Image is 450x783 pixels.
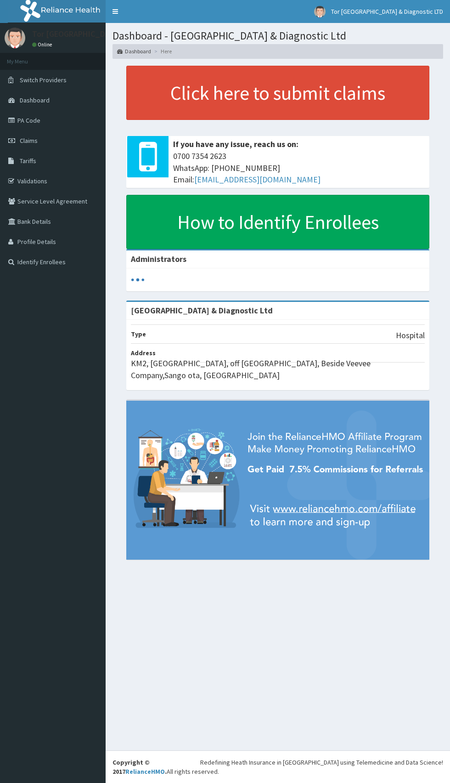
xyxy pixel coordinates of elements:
[131,330,146,338] b: Type
[173,139,298,149] b: If you have any issue, reach us on:
[131,305,273,316] strong: [GEOGRAPHIC_DATA] & Diagnostic Ltd
[20,96,50,104] span: Dashboard
[173,150,425,186] span: 0700 7354 2623 WhatsApp: [PHONE_NUMBER] Email:
[20,157,36,165] span: Tariffs
[131,254,186,264] b: Administrators
[396,329,425,341] p: Hospital
[126,66,429,120] a: Click here to submit claims
[20,76,67,84] span: Switch Providers
[112,758,167,776] strong: Copyright © 2017 .
[126,195,429,249] a: How to Identify Enrollees
[117,47,151,55] a: Dashboard
[32,30,184,38] p: Tor [GEOGRAPHIC_DATA] & Diagnostic LTD
[125,767,165,776] a: RelianceHMO
[131,349,156,357] b: Address
[5,28,25,48] img: User Image
[32,41,54,48] a: Online
[20,136,38,145] span: Claims
[106,750,450,783] footer: All rights reserved.
[131,273,145,287] svg: audio-loading
[200,758,443,767] div: Redefining Heath Insurance in [GEOGRAPHIC_DATA] using Telemedicine and Data Science!
[126,401,429,559] img: provider-team-banner.png
[314,6,326,17] img: User Image
[131,357,425,381] p: KM2, [GEOGRAPHIC_DATA], off [GEOGRAPHIC_DATA], Beside Veevee Company,Sango ota, [GEOGRAPHIC_DATA]
[331,7,443,16] span: Tor [GEOGRAPHIC_DATA] & Diagnostic LTD
[112,30,443,42] h1: Dashboard - [GEOGRAPHIC_DATA] & Diagnostic Ltd
[152,47,172,55] li: Here
[194,174,321,185] a: [EMAIL_ADDRESS][DOMAIN_NAME]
